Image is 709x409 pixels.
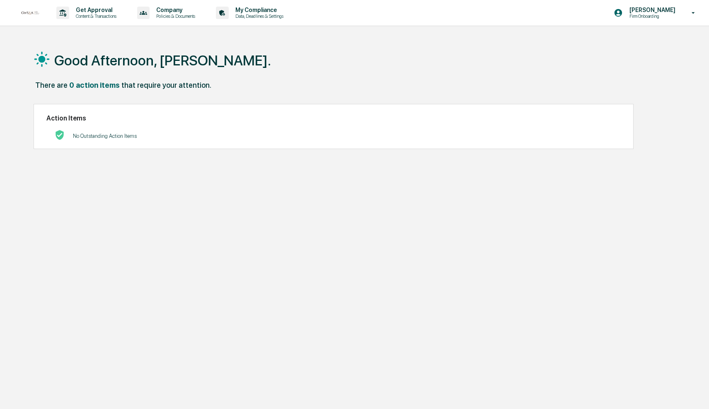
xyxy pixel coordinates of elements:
div: that require your attention. [121,81,211,89]
h1: Good Afternoon, [PERSON_NAME]. [54,52,271,69]
p: My Compliance [229,7,288,13]
p: No Outstanding Action Items [73,133,137,139]
div: 0 action items [69,81,120,89]
img: logo [20,11,40,15]
p: Data, Deadlines & Settings [229,13,288,19]
p: Content & Transactions [69,13,121,19]
p: Company [150,7,199,13]
p: Firm Onboarding [623,13,680,19]
p: Get Approval [69,7,121,13]
h2: Action Items [46,114,621,122]
div: There are [35,81,68,89]
p: [PERSON_NAME] [623,7,680,13]
img: No Actions logo [55,130,65,140]
p: Policies & Documents [150,13,199,19]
